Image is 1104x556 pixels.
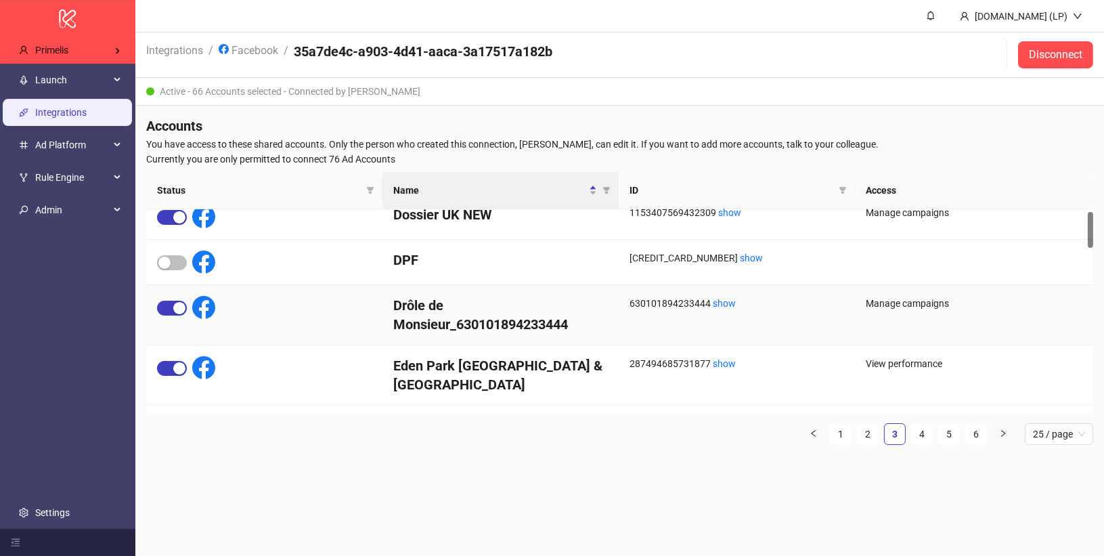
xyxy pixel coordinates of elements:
span: Rule Engine [35,164,110,191]
div: Manage campaigns [866,296,1082,311]
li: Next Page [992,423,1014,445]
span: filter [363,180,377,200]
span: Primelis [35,45,68,56]
li: 4 [911,423,933,445]
div: [CREDIT_CARD_NUMBER] [630,251,844,265]
div: Page Size [1025,423,1093,445]
span: bell [926,11,935,20]
a: 2 [858,424,878,444]
a: show [713,358,736,369]
li: / [208,42,213,68]
a: Facebook [216,42,281,57]
a: show [740,253,763,263]
span: ID [630,183,833,198]
span: Disconnect [1029,49,1082,61]
li: Previous Page [803,423,824,445]
h4: 35a7de4c-a903-4d41-aaca-3a17517a182b [294,42,552,61]
a: 4 [912,424,932,444]
span: menu-fold [11,538,20,547]
h4: Drôle de Monsieur_630101894233444 [393,296,608,334]
h4: DPF [393,251,608,270]
span: key [19,205,28,215]
a: 5 [939,424,959,444]
span: filter [366,186,374,194]
span: user [19,45,28,55]
li: 3 [884,423,906,445]
span: filter [839,186,847,194]
li: 1 [830,423,852,445]
span: left [810,429,818,437]
div: 630101894233444 [630,296,844,311]
li: 6 [965,423,987,445]
span: rocket [19,75,28,85]
span: fork [19,173,28,182]
a: Integrations [35,107,87,118]
span: You have access to these shared accounts. Only the person who created this connection, [PERSON_NA... [146,137,1093,152]
h4: Accounts [146,116,1093,135]
a: show [713,298,736,309]
button: Disconnect [1018,41,1093,68]
div: Active - 66 Accounts selected - Connected by [PERSON_NAME] [135,78,1104,106]
li: 2 [857,423,879,445]
a: 3 [885,424,905,444]
span: down [1073,12,1082,21]
a: show [718,207,741,218]
span: filter [836,180,849,200]
h4: Eden Park [GEOGRAPHIC_DATA] & [GEOGRAPHIC_DATA] [393,356,608,394]
h4: Dossier UK NEW [393,205,608,224]
li: 5 [938,423,960,445]
th: Access [855,172,1093,209]
span: filter [602,186,611,194]
span: Ad Platform [35,131,110,158]
span: filter [600,180,613,200]
a: Settings [35,507,70,518]
div: [DOMAIN_NAME] (LP) [969,9,1073,24]
th: Name [382,172,619,209]
span: Currently you are only permitted to connect 76 Ad Accounts [146,152,1093,167]
div: 1153407569432309 [630,205,844,220]
button: left [803,423,824,445]
span: Status [157,183,361,198]
a: 6 [966,424,986,444]
button: right [992,423,1014,445]
div: Manage campaigns [866,205,1082,220]
span: number [19,140,28,150]
span: Launch [35,66,110,93]
span: 25 / page [1033,424,1085,444]
a: Integrations [143,42,206,57]
div: View performance [866,356,1082,371]
div: 287494685731877 [630,356,844,371]
span: right [999,429,1007,437]
a: 1 [831,424,851,444]
li: / [284,42,288,68]
span: Admin [35,196,110,223]
span: user [960,12,969,21]
span: Name [393,183,586,198]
